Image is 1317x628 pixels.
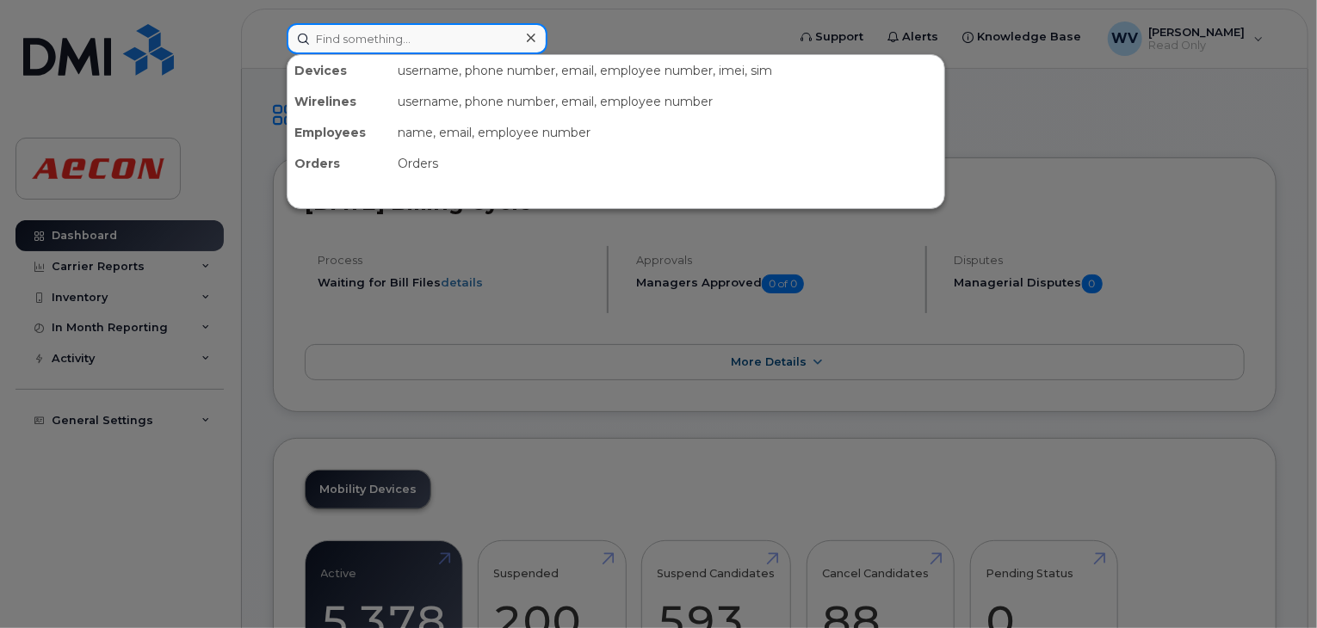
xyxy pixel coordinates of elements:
[391,55,944,86] div: username, phone number, email, employee number, imei, sim
[391,148,944,179] div: Orders
[288,148,391,179] div: Orders
[288,86,391,117] div: Wirelines
[391,86,944,117] div: username, phone number, email, employee number
[288,55,391,86] div: Devices
[391,117,944,148] div: name, email, employee number
[288,117,391,148] div: Employees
